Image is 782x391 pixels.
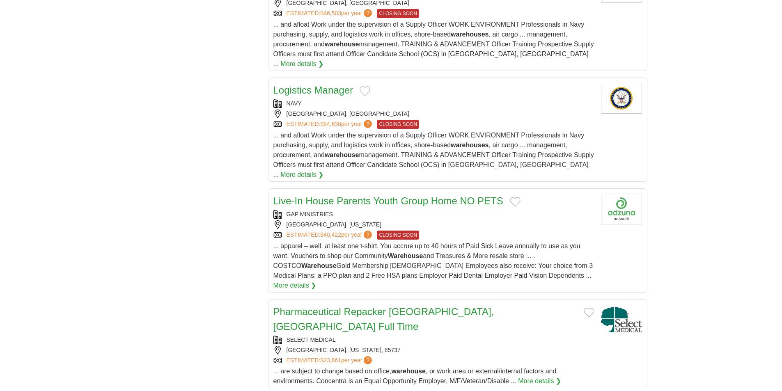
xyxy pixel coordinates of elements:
[451,31,488,38] strong: warehouses
[320,231,341,238] span: $40,422
[325,41,359,48] strong: warehouse
[510,197,521,207] button: Add to favorite jobs
[584,308,594,318] button: Add to favorite jobs
[273,21,594,67] span: ... and afloat Work under the supervision of a Supply Officer WORK ENVIRONMENT Professionals in N...
[287,9,374,18] a: ESTIMATED:$46,503per year?
[280,59,323,69] a: More details ❯
[273,195,503,206] a: Live-In House Parents Youth Group Home NO PETS
[451,142,488,149] strong: warehouses
[320,121,341,127] span: $54,638
[377,120,419,129] span: CLOSING SOON
[273,132,594,178] span: ... and afloat Work under the supervision of a Supply Officer WORK ENVIRONMENT Professionals in N...
[287,336,336,343] a: SELECT MEDICAL
[601,83,642,114] img: U.S. Navy logo
[377,9,419,18] span: CLOSING SOON
[273,306,494,332] a: Pharmaceutical Repacker [GEOGRAPHIC_DATA], [GEOGRAPHIC_DATA] Full Time
[287,231,374,240] a: ESTIMATED:$40,422per year?
[364,356,372,364] span: ?
[601,194,642,224] img: Company logo
[364,9,372,17] span: ?
[273,281,316,290] a: More details ❯
[273,368,557,384] span: ... are subject to change based on office, , or work area or external/internal factors and enviro...
[301,262,337,269] strong: Warehouse
[360,86,370,96] button: Add to favorite jobs
[273,210,594,219] div: GAP MINISTRIES
[287,120,374,129] a: ESTIMATED:$54,638per year?
[287,356,374,365] a: ESTIMATED:$23,861per year?
[391,368,426,375] strong: warehouse
[273,242,593,279] span: ... apparel – well, at least one t-shirt. You accrue up to 40 hours of Paid Sick Leave annually t...
[273,346,594,354] div: [GEOGRAPHIC_DATA], [US_STATE], 85737
[273,110,594,118] div: [GEOGRAPHIC_DATA], [GEOGRAPHIC_DATA]
[601,304,642,335] img: Select Medical logo
[287,100,302,107] a: NAVY
[364,120,372,128] span: ?
[325,151,359,158] strong: warehouse
[377,231,419,240] span: CLOSING SOON
[364,231,372,239] span: ?
[273,85,353,96] a: Logistics Manager
[320,357,341,364] span: $23,861
[518,376,561,386] a: More details ❯
[280,170,323,180] a: More details ❯
[388,252,423,259] strong: Warehouse
[273,220,594,229] div: [GEOGRAPHIC_DATA], [US_STATE]
[320,10,341,16] span: $46,503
